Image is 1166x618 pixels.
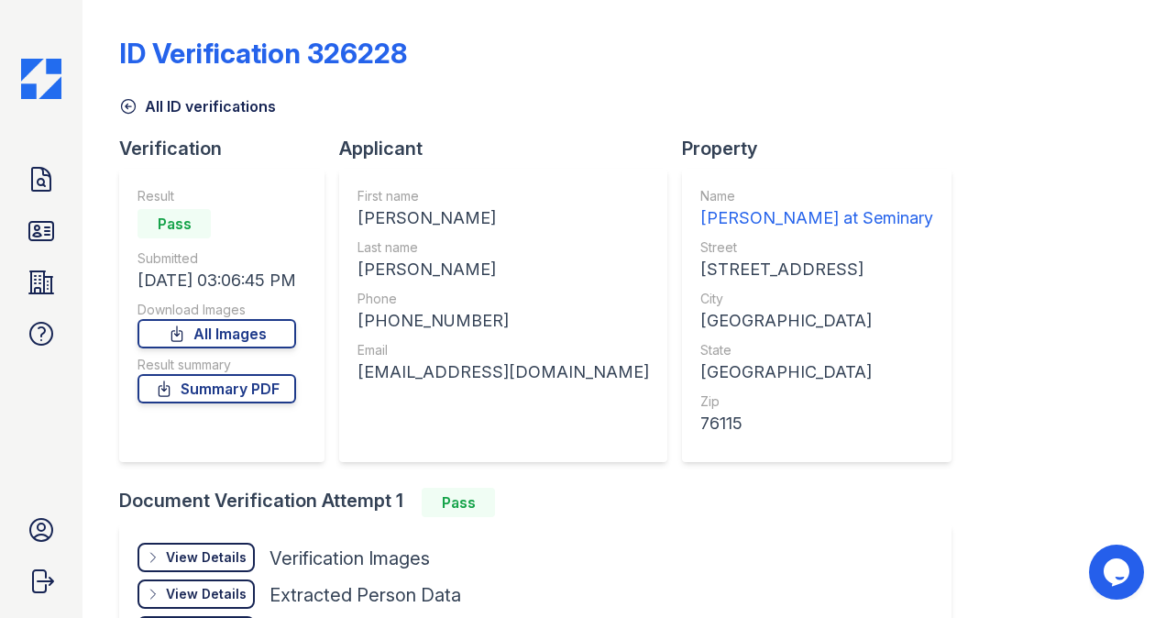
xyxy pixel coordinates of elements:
[357,290,649,308] div: Phone
[700,359,933,385] div: [GEOGRAPHIC_DATA]
[137,249,296,268] div: Submitted
[166,548,247,567] div: View Details
[700,257,933,282] div: [STREET_ADDRESS]
[700,290,933,308] div: City
[700,411,933,436] div: 76115
[137,356,296,374] div: Result summary
[269,546,430,571] div: Verification Images
[357,308,649,334] div: [PHONE_NUMBER]
[1089,545,1148,600] iframe: chat widget
[119,95,276,117] a: All ID verifications
[137,268,296,293] div: [DATE] 03:06:45 PM
[357,341,649,359] div: Email
[137,209,211,238] div: Pass
[357,238,649,257] div: Last name
[700,308,933,334] div: [GEOGRAPHIC_DATA]
[357,257,649,282] div: [PERSON_NAME]
[119,37,407,70] div: ID Verification 326228
[682,136,966,161] div: Property
[700,187,933,205] div: Name
[357,359,649,385] div: [EMAIL_ADDRESS][DOMAIN_NAME]
[339,136,682,161] div: Applicant
[21,59,61,99] img: CE_Icon_Blue-c292c112584629df590d857e76928e9f676e5b41ef8f769ba2f05ee15b207248.png
[700,392,933,411] div: Zip
[422,488,495,517] div: Pass
[137,374,296,403] a: Summary PDF
[357,205,649,231] div: [PERSON_NAME]
[700,187,933,231] a: Name [PERSON_NAME] at Seminary
[119,136,339,161] div: Verification
[700,341,933,359] div: State
[119,488,966,517] div: Document Verification Attempt 1
[357,187,649,205] div: First name
[166,585,247,603] div: View Details
[700,205,933,231] div: [PERSON_NAME] at Seminary
[137,301,296,319] div: Download Images
[700,238,933,257] div: Street
[137,187,296,205] div: Result
[269,582,461,608] div: Extracted Person Data
[137,319,296,348] a: All Images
